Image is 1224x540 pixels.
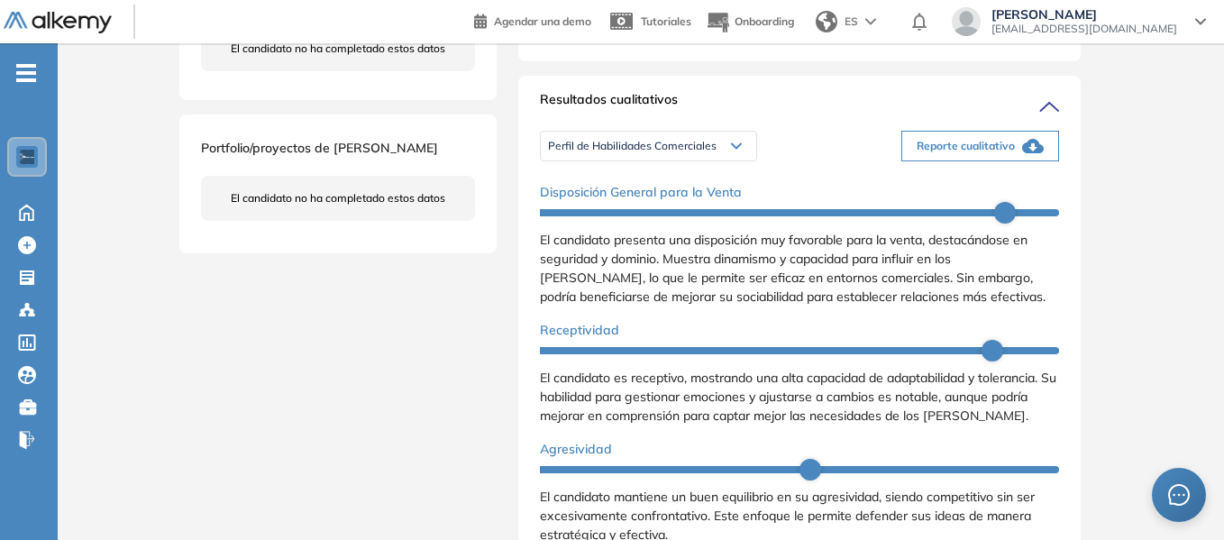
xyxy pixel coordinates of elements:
[865,18,876,25] img: arrow
[4,12,112,34] img: Logo
[1168,484,1190,506] span: message
[641,14,691,28] span: Tutoriales
[540,232,1046,305] span: El candidato presenta una disposición muy favorable para la venta, destacándose en seguridad y do...
[901,131,1059,161] button: Reporte cualitativo
[540,370,1056,424] span: El candidato es receptivo, mostrando una alta capacidad de adaptabilidad y tolerancia. Su habilid...
[231,190,445,206] span: El candidato no ha completado estos datos
[540,440,612,459] span: Agresividad
[991,7,1177,22] span: [PERSON_NAME]
[474,9,591,31] a: Agendar una demo
[845,14,858,30] span: ES
[540,183,742,202] span: Disposición General para la Venta
[540,321,619,340] span: Receptividad
[20,150,34,164] img: https://assets.alkemy.org/workspaces/1802/d452bae4-97f6-47ab-b3bf-1c40240bc960.jpg
[231,41,445,57] span: El candidato no ha completado estos datos
[917,138,1015,154] span: Reporte cualitativo
[735,14,794,28] span: Onboarding
[201,140,438,156] span: Portfolio/proyectos de [PERSON_NAME]
[16,71,36,75] i: -
[540,90,678,119] span: Resultados cualitativos
[548,139,717,153] span: Perfil de Habilidades Comerciales
[706,3,794,41] button: Onboarding
[991,22,1177,36] span: [EMAIL_ADDRESS][DOMAIN_NAME]
[494,14,591,28] span: Agendar una demo
[816,11,837,32] img: world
